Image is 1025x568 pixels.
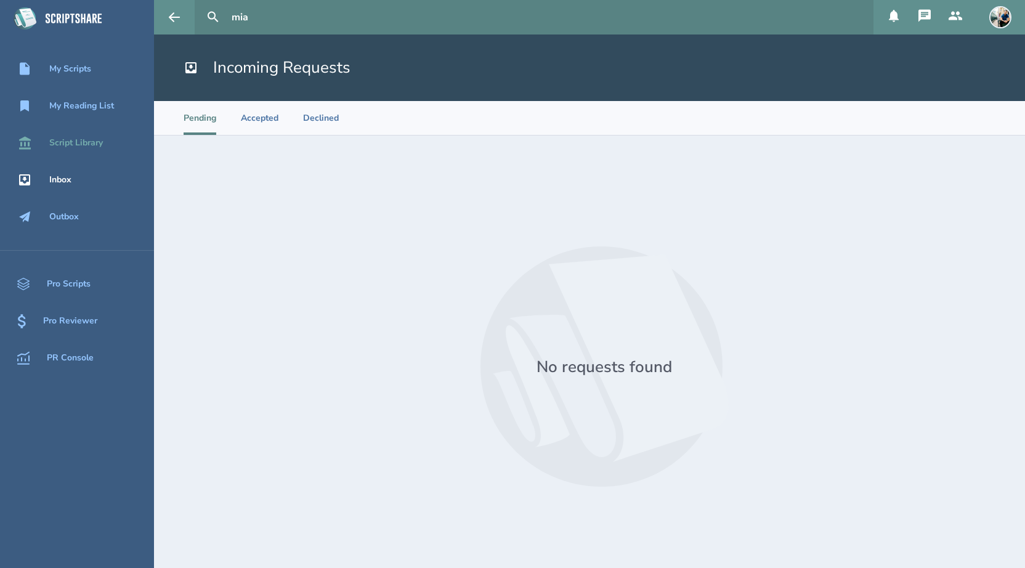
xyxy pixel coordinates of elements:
li: Declined [303,101,339,135]
img: user_1673573717-crop.jpg [989,6,1011,28]
div: Outbox [49,212,79,222]
li: Accepted [241,101,278,135]
div: Pro Scripts [47,279,91,289]
li: Pending [184,101,216,135]
div: Pro Reviewer [43,316,97,326]
div: No requests found [537,356,672,378]
div: PR Console [47,353,94,363]
div: Script Library [49,138,103,148]
h1: Incoming Requests [184,57,350,79]
div: My Reading List [49,101,114,111]
div: Inbox [49,175,71,185]
div: My Scripts [49,64,91,74]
